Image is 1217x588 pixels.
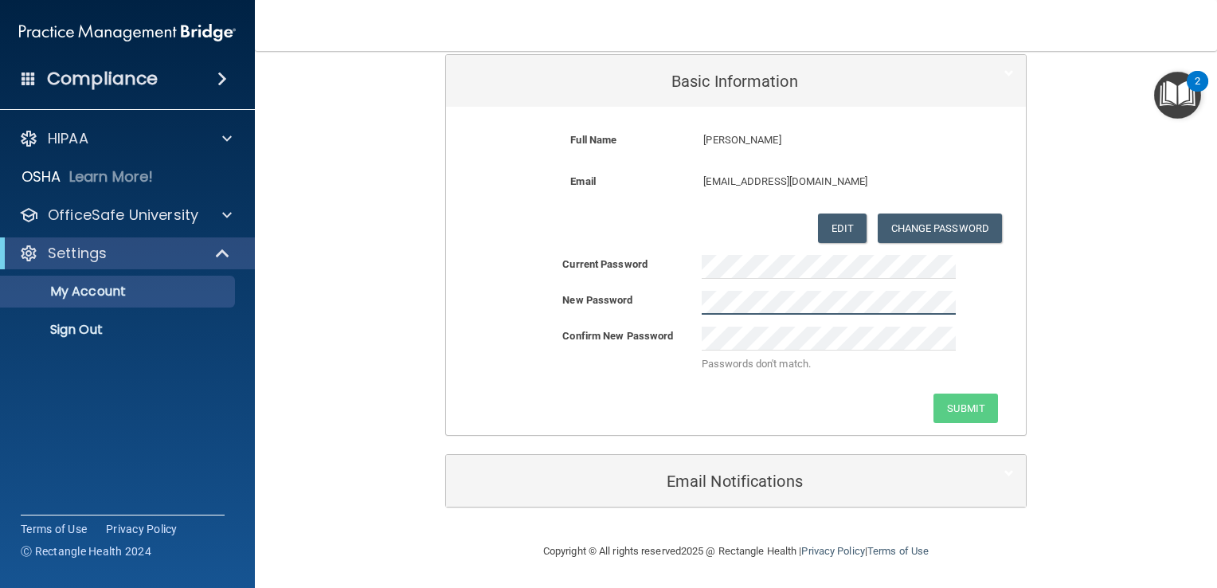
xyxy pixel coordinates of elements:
a: Terms of Use [21,521,87,537]
h5: Email Notifications [458,472,965,490]
p: [EMAIL_ADDRESS][DOMAIN_NAME] [703,172,945,191]
b: Current Password [562,258,648,270]
a: Privacy Policy [106,521,178,537]
iframe: Drift Widget Chat Controller [942,477,1198,540]
a: OfficeSafe University [19,206,232,225]
a: Settings [19,244,231,263]
span: Ⓒ Rectangle Health 2024 [21,543,151,559]
p: OSHA [22,167,61,186]
p: Learn More! [69,167,154,186]
b: Full Name [570,134,616,146]
p: My Account [10,284,228,300]
img: PMB logo [19,17,236,49]
button: Submit [933,394,998,423]
button: Change Password [878,214,1003,243]
p: Sign Out [10,322,228,338]
p: HIPAA [48,129,88,148]
div: Copyright © All rights reserved 2025 @ Rectangle Health | | [445,526,1027,577]
a: Privacy Policy [801,545,864,557]
p: Settings [48,244,107,263]
div: 2 [1195,81,1200,102]
button: Edit [818,214,867,243]
h4: Compliance [47,68,158,90]
a: HIPAA [19,129,232,148]
button: Open Resource Center, 2 new notifications [1154,72,1201,119]
a: Email Notifications [458,463,1014,499]
h5: Basic Information [458,73,965,90]
a: Terms of Use [867,545,929,557]
p: OfficeSafe University [48,206,198,225]
b: Email [570,175,596,187]
a: Basic Information [458,63,1014,99]
p: Passwords don't match. [702,355,956,374]
b: Confirm New Password [562,330,673,342]
b: New Password [562,294,632,306]
p: [PERSON_NAME] [703,131,945,150]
